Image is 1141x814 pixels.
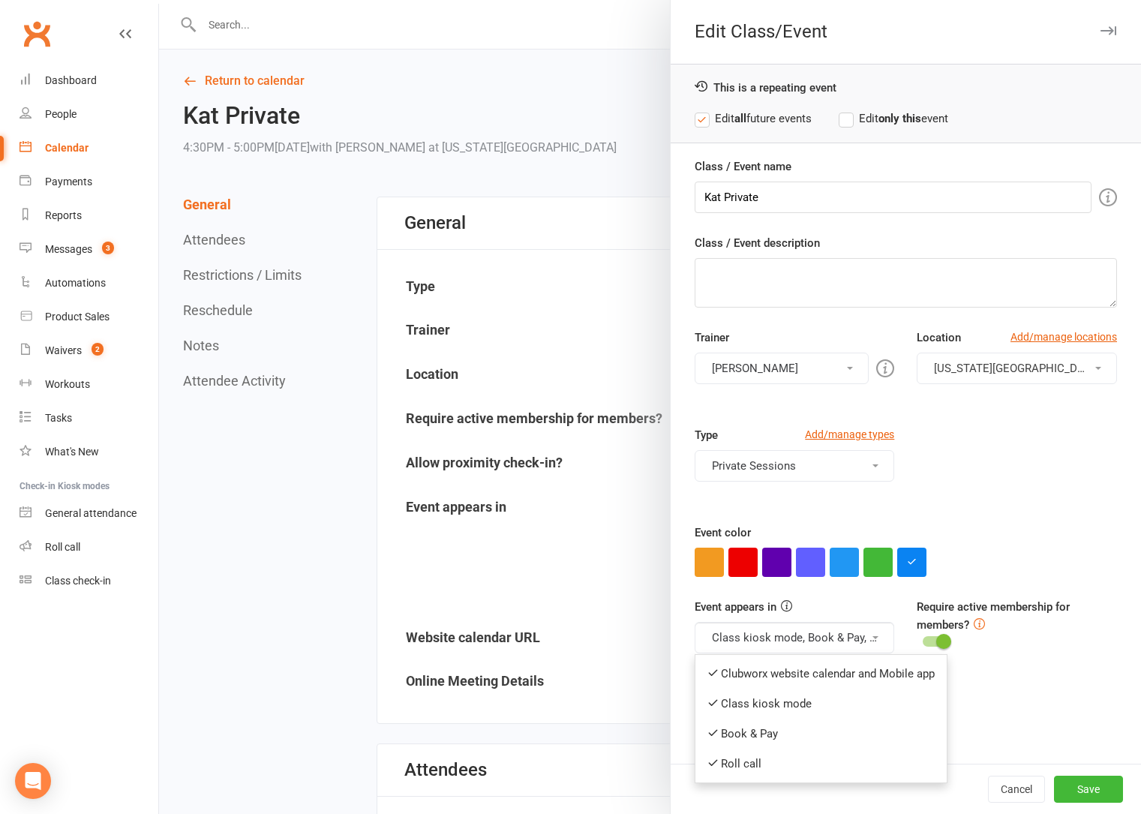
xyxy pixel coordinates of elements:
a: Roll call [20,530,158,564]
div: Tasks [45,412,72,424]
a: Clubworx [18,15,56,53]
input: Enter event name [695,182,1091,213]
strong: only this [878,112,921,125]
button: [PERSON_NAME] [695,353,869,384]
span: [US_STATE][GEOGRAPHIC_DATA] [934,362,1100,375]
div: People [45,108,77,120]
a: Payments [20,165,158,199]
button: [US_STATE][GEOGRAPHIC_DATA] [917,353,1117,384]
a: Messages 3 [20,233,158,266]
div: This is a repeating event [695,80,1117,95]
a: Book & Pay [695,719,947,749]
div: Dashboard [45,74,97,86]
div: Reports [45,209,82,221]
span: 2 [92,343,104,356]
button: Class kiosk mode, Book & Pay, Roll call, Clubworx website calendar and Mobile app [695,622,895,653]
button: Cancel [988,776,1045,803]
div: Payments [45,176,92,188]
label: Event color [695,524,751,542]
label: Class / Event name [695,158,791,176]
a: Add/manage locations [1010,329,1117,345]
label: Class / Event description [695,234,820,252]
a: People [20,98,158,131]
a: Tasks [20,401,158,435]
div: Workouts [45,378,90,390]
div: Class check-in [45,575,111,587]
div: Messages [45,243,92,255]
div: General attendance [45,507,137,519]
div: What's New [45,446,99,458]
a: Calendar [20,131,158,165]
div: Open Intercom Messenger [15,763,51,799]
label: Location [917,329,961,347]
a: Reports [20,199,158,233]
button: Save [1054,776,1123,803]
strong: all [734,112,746,125]
a: Workouts [20,368,158,401]
a: Roll call [695,749,947,779]
div: Waivers [45,344,82,356]
a: Class kiosk mode [20,564,158,598]
a: General attendance kiosk mode [20,497,158,530]
div: Automations [45,277,106,289]
a: Class kiosk mode [695,689,947,719]
a: Waivers 2 [20,334,158,368]
label: Edit event [839,110,948,128]
a: Add/manage types [805,426,894,443]
button: Private Sessions [695,450,895,482]
a: Clubworx website calendar and Mobile app [695,659,947,689]
div: Calendar [45,142,89,154]
div: Roll call [45,541,80,553]
label: Require active membership for members? [917,600,1070,632]
a: Automations [20,266,158,300]
a: Dashboard [20,64,158,98]
label: Event appears in [695,598,776,616]
div: Product Sales [45,311,110,323]
label: Type [695,426,718,444]
label: Trainer [695,329,729,347]
label: Edit future events [695,110,812,128]
span: 3 [102,242,114,254]
a: Product Sales [20,300,158,334]
div: Edit Class/Event [671,21,1141,42]
a: What's New [20,435,158,469]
